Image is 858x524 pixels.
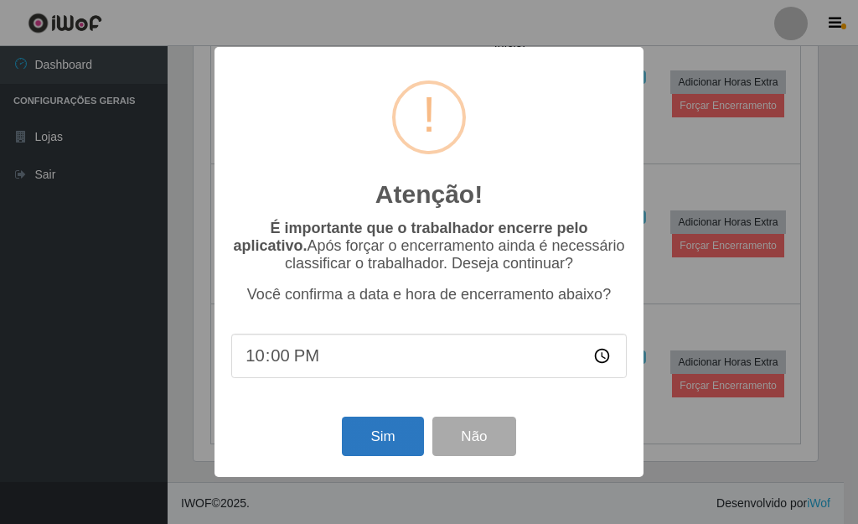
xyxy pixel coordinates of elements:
[231,286,627,304] p: Você confirma a data e hora de encerramento abaixo?
[231,220,627,272] p: Após forçar o encerramento ainda é necessário classificar o trabalhador. Deseja continuar?
[342,417,423,456] button: Sim
[432,417,515,456] button: Não
[233,220,587,254] b: É importante que o trabalhador encerre pelo aplicativo.
[375,179,483,210] h2: Atenção!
